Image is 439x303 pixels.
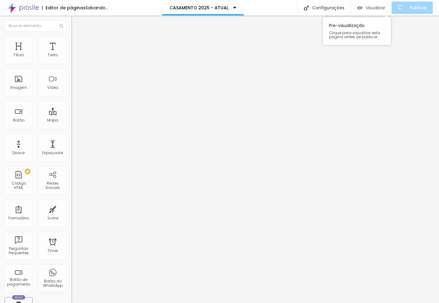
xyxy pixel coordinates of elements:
[86,6,108,10] div: Salvando...
[170,6,228,10] p: CASAMENTO 2025 - ATUAL
[12,295,25,300] div: Novo
[5,20,67,31] input: Buscar elemento
[47,85,58,90] div: Vídeo
[47,216,58,220] div: Ícone
[351,2,392,14] button: Visualizar
[47,118,58,122] div: Mapa
[304,5,309,11] img: Icone
[60,24,63,28] img: Icone
[12,151,25,155] div: Divisor
[8,216,29,220] div: Formulário
[6,181,31,190] div: Código HTML
[42,6,86,10] div: Editor de páginas
[40,279,65,288] div: Botão do WhatsApp
[410,5,427,10] span: Publicar
[48,53,58,57] div: Texto
[6,246,31,255] div: Perguntas frequentes
[10,85,27,90] div: Imagem
[47,249,58,253] div: Timer
[6,278,31,287] div: Botão de pagamento
[366,5,385,10] span: Visualizar
[42,151,63,155] div: Espaçador
[40,181,65,190] div: Redes Sociais
[392,2,433,14] button: Publicar
[13,118,24,122] div: Botão
[357,5,362,11] img: view-1.svg
[323,17,391,45] div: Pre-visualização
[13,53,24,57] div: Título
[329,31,385,39] span: Clique para visualizar esta página antes de publicar.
